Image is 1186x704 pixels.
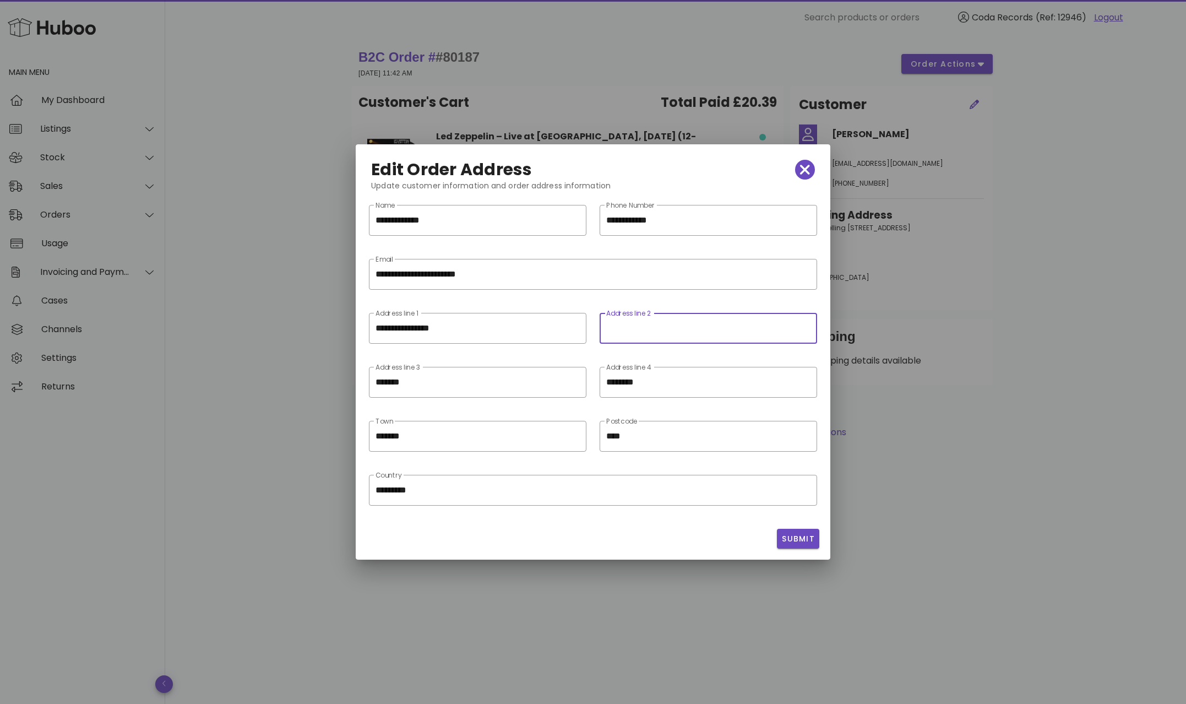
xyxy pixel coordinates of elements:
button: Submit [777,529,819,549]
label: Town [376,418,393,426]
span: Submit [781,533,815,545]
label: Country [376,472,402,480]
div: Update customer information and order address information [362,180,824,201]
label: Name [376,202,395,210]
label: Phone Number [606,202,655,210]
label: Address line 2 [606,310,651,318]
label: Postcode [606,418,637,426]
label: Address line 3 [376,364,420,372]
label: Address line 4 [606,364,652,372]
label: Email [376,256,393,264]
h2: Edit Order Address [371,161,532,178]
label: Address line 1 [376,310,418,318]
